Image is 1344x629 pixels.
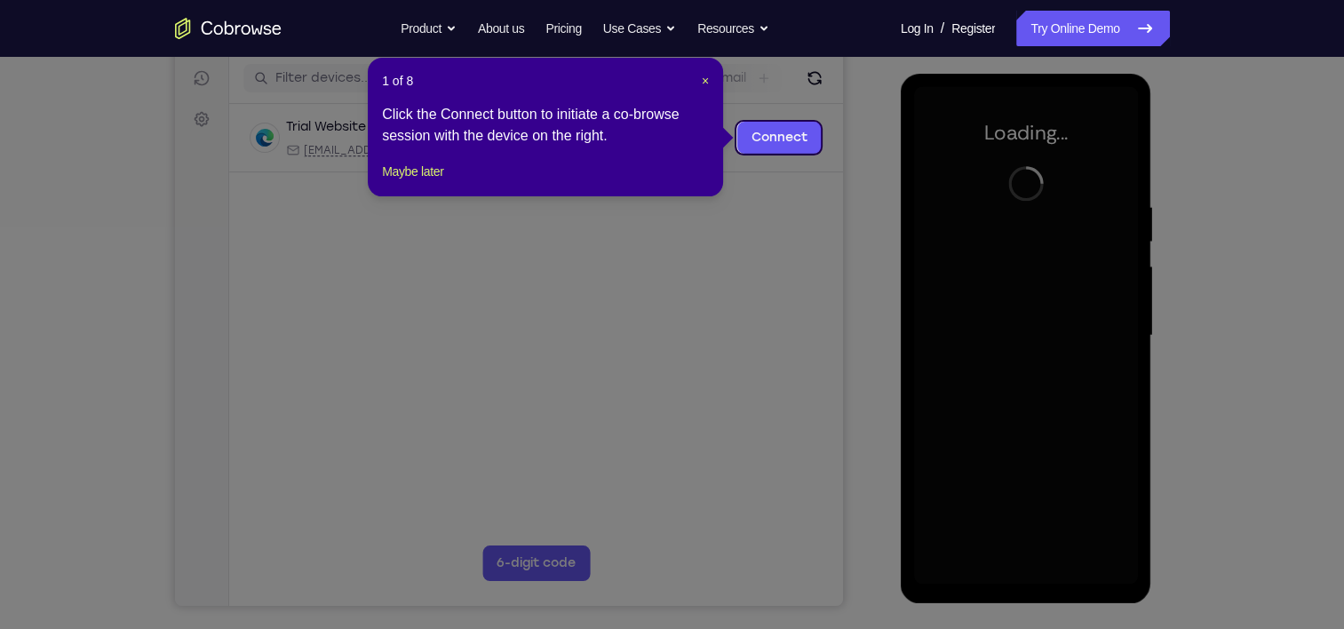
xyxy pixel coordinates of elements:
a: Sessions [11,52,43,84]
a: Connect [562,111,647,143]
a: Connect [11,11,43,43]
a: About us [478,11,524,46]
a: Pricing [545,11,581,46]
button: 6-digit code [307,535,415,570]
div: New devices found. [200,115,203,118]
a: Try Online Demo [1016,11,1169,46]
div: Email [111,132,320,147]
div: Click the Connect button to initiate a co-browse session with the device on the right. [382,104,709,147]
span: / [941,18,944,39]
button: Resources [697,11,769,46]
h1: Connect [68,11,165,39]
span: × [702,74,709,88]
span: Cobrowse demo [348,132,440,147]
button: Close Tour [702,72,709,90]
div: Open device details [54,93,668,162]
label: demo_id [353,59,409,76]
button: Refresh [625,53,654,82]
div: Online [198,109,244,123]
label: Email [539,59,571,76]
button: Product [401,11,457,46]
a: Go to the home page [175,18,282,39]
div: Trial Website [111,107,191,125]
a: Log In [901,11,934,46]
div: App [330,132,440,147]
a: Settings [11,92,43,124]
span: web@example.com [129,132,320,147]
input: Filter devices... [100,59,324,76]
button: Use Cases [603,11,676,46]
span: +11 more [450,132,497,147]
a: Register [951,11,995,46]
span: 1 of 8 [382,72,413,90]
button: Maybe later [382,161,443,182]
